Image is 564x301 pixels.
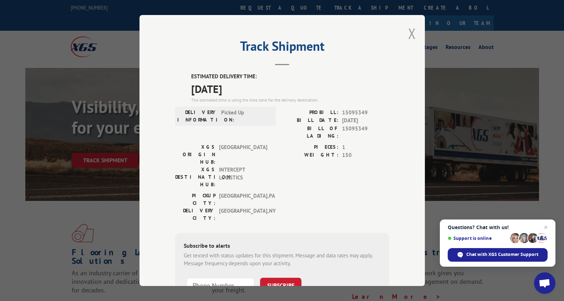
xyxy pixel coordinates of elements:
button: SUBSCRIBE [260,278,301,293]
span: Picked Up [221,109,269,124]
label: BILL DATE: [282,117,339,125]
span: 1 [342,143,389,152]
span: 15095349 [342,125,389,140]
div: Chat with XGS Customer Support [448,248,548,262]
h2: Track Shipment [175,41,389,55]
div: The estimated time is using the time zone for the delivery destination. [191,97,389,103]
span: [GEOGRAPHIC_DATA] , PA [219,192,267,207]
span: Chat with XGS Customer Support [466,251,538,258]
div: Open chat [534,272,555,294]
label: PIECES: [282,143,339,152]
span: [DATE] [342,117,389,125]
label: XGS ORIGIN HUB: [175,143,215,166]
span: Close chat [542,223,550,232]
label: XGS DESTINATION HUB: [175,166,215,188]
span: 150 [342,151,389,159]
span: [GEOGRAPHIC_DATA] , NY [219,207,267,222]
span: [GEOGRAPHIC_DATA] [219,143,267,166]
label: DELIVERY INFORMATION: [177,109,218,124]
div: Subscribe to alerts [184,241,381,252]
label: ESTIMATED DELIVERY TIME: [191,73,389,81]
span: [DATE] [191,81,389,97]
div: Get texted with status updates for this shipment. Message and data rates may apply. Message frequ... [184,252,381,268]
label: BILL OF LADING: [282,125,339,140]
span: INTERCEPT LOGISTICS [219,166,267,188]
label: WEIGHT: [282,151,339,159]
label: PICKUP CITY: [175,192,215,207]
label: DELIVERY CITY: [175,207,215,222]
span: 15095349 [342,109,389,117]
button: Close modal [408,24,416,43]
label: PROBILL: [282,109,339,117]
input: Phone Number [187,278,254,293]
span: Support is online [448,236,508,241]
span: Questions? Chat with us! [448,224,548,230]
